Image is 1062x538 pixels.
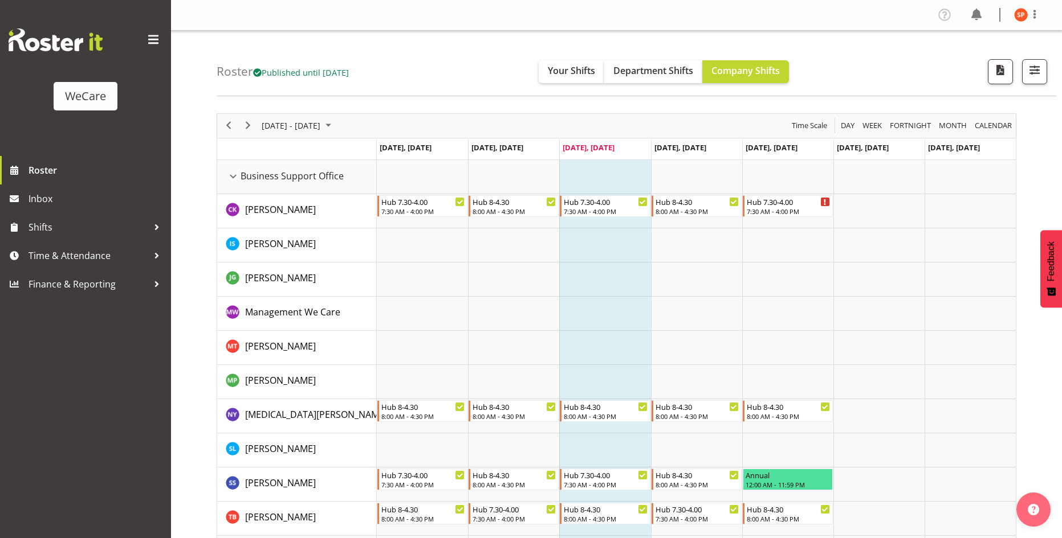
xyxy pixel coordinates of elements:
span: Company Shifts [711,64,780,77]
td: Nikita Yates resource [217,399,377,433]
div: Tyla Boyd"s event - Hub 7.30-4.00 Begin From Thursday, October 9, 2025 at 7:30:00 AM GMT+13:00 En... [652,503,742,524]
div: Hub 7.30-4.00 [656,503,739,515]
a: [PERSON_NAME] [245,271,316,285]
button: Feedback - Show survey [1040,230,1062,307]
div: Chloe Kim"s event - Hub 8-4.30 Begin From Tuesday, October 7, 2025 at 8:00:00 AM GMT+13:00 Ends A... [469,195,559,217]
span: [PERSON_NAME] [245,511,316,523]
div: Hub 7.30-4.00 [381,196,465,207]
div: Nikita Yates"s event - Hub 8-4.30 Begin From Wednesday, October 8, 2025 at 8:00:00 AM GMT+13:00 E... [560,400,650,422]
button: Department Shifts [604,60,702,83]
span: [DATE], [DATE] [837,142,889,153]
button: Timeline Day [839,118,857,133]
a: [PERSON_NAME] [245,476,316,490]
span: [MEDICAL_DATA][PERSON_NAME] [245,408,387,421]
div: 8:00 AM - 4:30 PM [473,412,556,421]
div: 8:00 AM - 4:30 PM [656,412,739,421]
span: Roster [29,162,165,179]
span: [DATE], [DATE] [471,142,523,153]
div: 8:00 AM - 4:30 PM [656,480,739,489]
div: 7:30 AM - 4:00 PM [747,207,830,216]
div: Hub 8-4.30 [381,503,465,515]
div: Hub 8-4.30 [747,401,830,412]
div: Chloe Kim"s event - Hub 7.30-4.00 Begin From Wednesday, October 8, 2025 at 7:30:00 AM GMT+13:00 E... [560,195,650,217]
span: Your Shifts [548,64,595,77]
button: Next [241,118,256,133]
div: 7:30 AM - 4:00 PM [564,480,647,489]
div: 8:00 AM - 4:30 PM [473,480,556,489]
button: Timeline Week [861,118,884,133]
div: 7:30 AM - 4:00 PM [381,207,465,216]
button: Month [973,118,1014,133]
td: Millie Pumphrey resource [217,365,377,399]
div: 12:00 AM - 11:59 PM [746,480,830,489]
span: Time Scale [791,118,828,133]
span: [PERSON_NAME] [245,374,316,387]
span: Department Shifts [613,64,693,77]
span: Day [840,118,856,133]
button: Your Shifts [539,60,604,83]
div: 8:00 AM - 4:30 PM [381,412,465,421]
td: Isabel Simcox resource [217,228,377,262]
a: [PERSON_NAME] [245,203,316,216]
div: 8:00 AM - 4:30 PM [564,412,647,421]
div: Chloe Kim"s event - Hub 7.30-4.00 Begin From Friday, October 10, 2025 at 7:30:00 AM GMT+13:00 End... [743,195,833,217]
div: 7:30 AM - 4:00 PM [564,207,647,216]
div: Chloe Kim"s event - Hub 7.30-4.00 Begin From Monday, October 6, 2025 at 7:30:00 AM GMT+13:00 Ends... [377,195,467,217]
button: Filter Shifts [1022,59,1047,84]
button: Previous [221,118,237,133]
button: Download a PDF of the roster according to the set date range. [988,59,1013,84]
div: Nikita Yates"s event - Hub 8-4.30 Begin From Thursday, October 9, 2025 at 8:00:00 AM GMT+13:00 En... [652,400,742,422]
img: help-xxl-2.png [1028,504,1039,515]
img: samantha-poultney11298.jpg [1014,8,1028,22]
div: Tyla Boyd"s event - Hub 7.30-4.00 Begin From Tuesday, October 7, 2025 at 7:30:00 AM GMT+13:00 End... [469,503,559,524]
div: Nikita Yates"s event - Hub 8-4.30 Begin From Friday, October 10, 2025 at 8:00:00 AM GMT+13:00 End... [743,400,833,422]
div: Nikita Yates"s event - Hub 8-4.30 Begin From Monday, October 6, 2025 at 8:00:00 AM GMT+13:00 Ends... [377,400,467,422]
div: Hub 7.30-4.00 [564,196,647,207]
span: [DATE], [DATE] [746,142,797,153]
a: [PERSON_NAME] [245,339,316,353]
div: Hub 8-4.30 [564,503,647,515]
div: Hub 8-4.30 [656,401,739,412]
div: Tyla Boyd"s event - Hub 8-4.30 Begin From Wednesday, October 8, 2025 at 8:00:00 AM GMT+13:00 Ends... [560,503,650,524]
span: Time & Attendance [29,247,148,264]
span: [DATE], [DATE] [380,142,432,153]
a: Management We Care [245,305,340,319]
span: Month [938,118,968,133]
td: Business Support Office resource [217,160,377,194]
button: Time Scale [790,118,829,133]
span: [PERSON_NAME] [245,477,316,489]
div: next period [238,114,258,138]
div: 8:00 AM - 4:30 PM [473,207,556,216]
button: Timeline Month [937,118,969,133]
div: 8:00 AM - 4:30 PM [381,514,465,523]
div: Savita Savita"s event - Hub 7.30-4.00 Begin From Wednesday, October 8, 2025 at 7:30:00 AM GMT+13:... [560,469,650,490]
span: [PERSON_NAME] [245,203,316,216]
span: [DATE], [DATE] [654,142,706,153]
span: Week [861,118,883,133]
button: Company Shifts [702,60,789,83]
div: Hub 7.30-4.00 [564,469,647,480]
img: Rosterit website logo [9,28,103,51]
div: Hub 7.30-4.00 [473,503,556,515]
div: Hub 7.30-4.00 [381,469,465,480]
td: Management We Care resource [217,297,377,331]
div: 8:00 AM - 4:30 PM [656,207,739,216]
div: 8:00 AM - 4:30 PM [747,412,830,421]
div: Hub 8-4.30 [656,196,739,207]
span: Published until [DATE] [253,67,349,78]
span: [PERSON_NAME] [245,442,316,455]
div: Savita Savita"s event - Hub 8-4.30 Begin From Thursday, October 9, 2025 at 8:00:00 AM GMT+13:00 E... [652,469,742,490]
span: [DATE], [DATE] [928,142,980,153]
button: Fortnight [888,118,933,133]
div: 8:00 AM - 4:30 PM [564,514,647,523]
span: Feedback [1046,241,1056,281]
div: WeCare [65,88,106,105]
div: Annual [746,469,830,480]
div: Tyla Boyd"s event - Hub 8-4.30 Begin From Monday, October 6, 2025 at 8:00:00 AM GMT+13:00 Ends At... [377,503,467,524]
span: Shifts [29,219,148,236]
span: calendar [974,118,1013,133]
a: [MEDICAL_DATA][PERSON_NAME] [245,408,387,421]
span: [DATE], [DATE] [563,142,615,153]
div: previous period [219,114,238,138]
